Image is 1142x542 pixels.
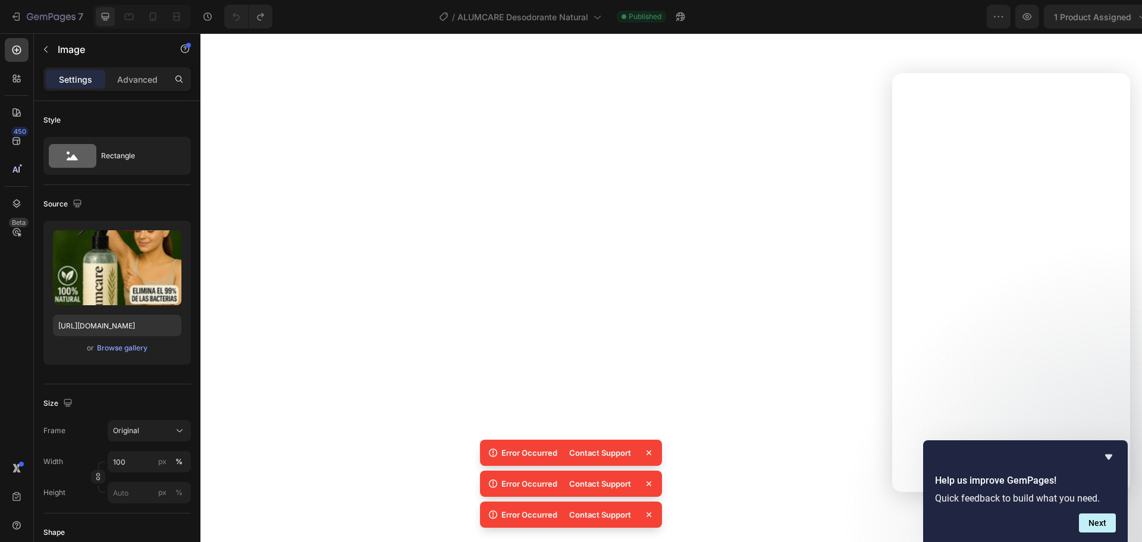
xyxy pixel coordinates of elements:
[200,33,1142,542] iframe: Design area
[5,5,89,29] button: 7
[1063,5,1113,29] button: Publish
[501,478,557,490] p: Error Occurred
[108,482,191,503] input: px%
[53,315,181,336] input: https://example.com/image.jpg
[43,527,65,538] div: Shape
[900,5,1014,29] button: 1 product assigned
[172,455,186,469] button: px
[9,218,29,227] div: Beta
[224,5,272,29] div: Undo/Redo
[501,447,557,459] p: Error Occurred
[53,230,181,305] img: preview-image
[11,127,29,136] div: 450
[629,11,661,22] span: Published
[172,485,186,500] button: px
[43,456,63,467] label: Width
[43,487,65,498] label: Height
[43,396,75,412] div: Size
[175,487,183,498] div: %
[1102,450,1116,464] button: Hide survey
[501,509,557,521] p: Error Occurred
[910,11,987,23] span: 1 product assigned
[562,444,638,461] div: Contact Support
[562,506,638,523] div: Contact Support
[108,451,191,472] input: px%
[1079,513,1116,532] button: Next question
[175,456,183,467] div: %
[935,493,1116,504] p: Quick feedback to build what you need.
[1073,11,1103,23] div: Publish
[58,42,159,57] p: Image
[96,342,148,354] button: Browse gallery
[117,73,158,86] p: Advanced
[155,455,170,469] button: %
[935,450,1116,532] div: Help us improve GemPages!
[935,474,1116,488] h2: Help us improve GemPages!
[43,425,65,436] label: Frame
[87,341,94,355] span: or
[457,11,588,23] span: ALUMCARE Desodorante Natural
[562,475,638,492] div: Contact Support
[158,456,167,467] div: px
[155,485,170,500] button: %
[78,10,83,24] p: 7
[43,196,84,212] div: Source
[1019,5,1058,29] button: Save
[113,425,139,436] span: Original
[1029,12,1049,22] span: Save
[158,487,167,498] div: px
[59,73,92,86] p: Settings
[101,142,174,170] div: Rectangle
[97,343,148,353] div: Browse gallery
[108,420,191,441] button: Original
[892,73,1130,492] iframe: Intercom live chat
[452,11,455,23] span: /
[43,115,61,126] div: Style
